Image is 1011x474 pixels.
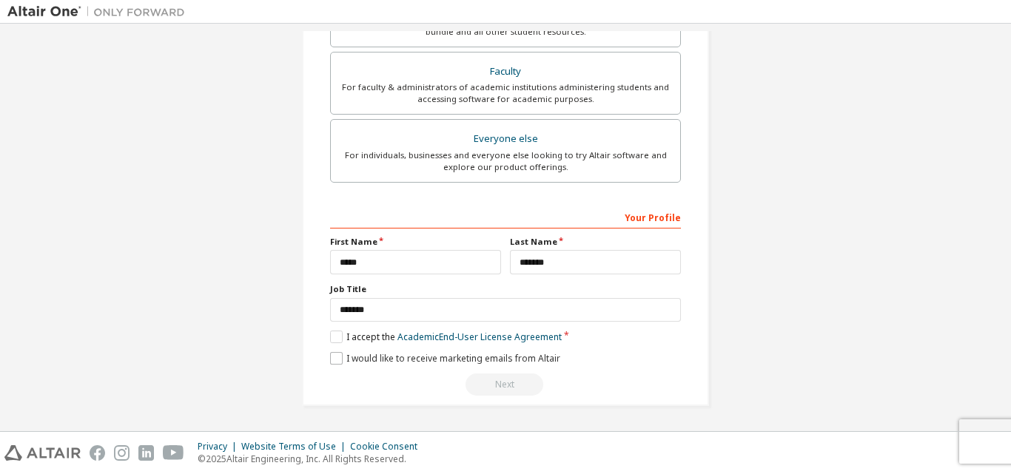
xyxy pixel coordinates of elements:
label: First Name [330,236,501,248]
img: youtube.svg [163,445,184,461]
img: linkedin.svg [138,445,154,461]
label: I would like to receive marketing emails from Altair [330,352,560,365]
a: Academic End-User License Agreement [397,331,562,343]
img: facebook.svg [90,445,105,461]
p: © 2025 Altair Engineering, Inc. All Rights Reserved. [198,453,426,465]
label: Last Name [510,236,681,248]
div: Faculty [340,61,671,82]
img: altair_logo.svg [4,445,81,461]
label: Job Title [330,283,681,295]
div: Read and acccept EULA to continue [330,373,681,396]
label: I accept the [330,331,562,343]
img: instagram.svg [114,445,130,461]
div: Your Profile [330,205,681,228]
div: Cookie Consent [350,441,426,453]
div: Everyone else [340,129,671,149]
div: Website Terms of Use [241,441,350,453]
div: For individuals, businesses and everyone else looking to try Altair software and explore our prod... [340,149,671,173]
div: Privacy [198,441,241,453]
div: For faculty & administrators of academic institutions administering students and accessing softwa... [340,81,671,105]
img: Altair One [7,4,192,19]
